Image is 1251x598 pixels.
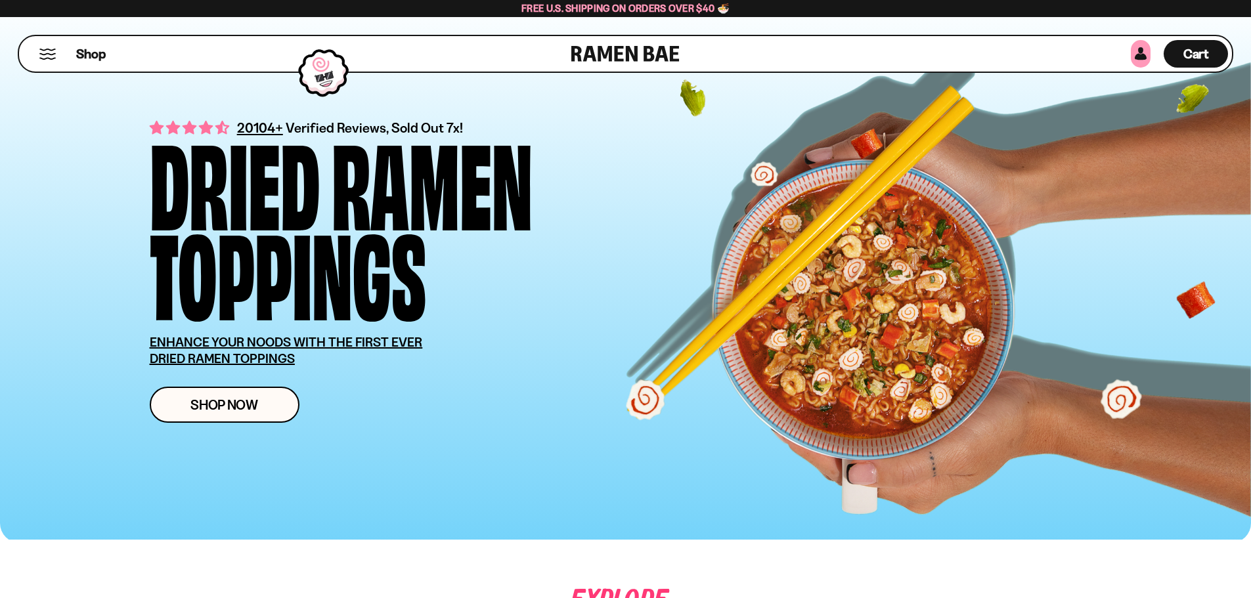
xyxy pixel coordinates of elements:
div: Toppings [150,224,426,314]
span: Free U.S. Shipping on Orders over $40 🍜 [521,2,730,14]
u: ENHANCE YOUR NOODS WITH THE FIRST EVER DRIED RAMEN TOPPINGS [150,334,423,366]
div: Ramen [332,135,533,224]
a: Shop [76,40,106,68]
button: Mobile Menu Trigger [39,49,56,60]
a: Shop Now [150,387,299,423]
div: Dried [150,135,320,224]
span: Shop Now [190,398,258,412]
a: Cart [1164,36,1228,72]
span: Cart [1183,46,1209,62]
span: Shop [76,45,106,63]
